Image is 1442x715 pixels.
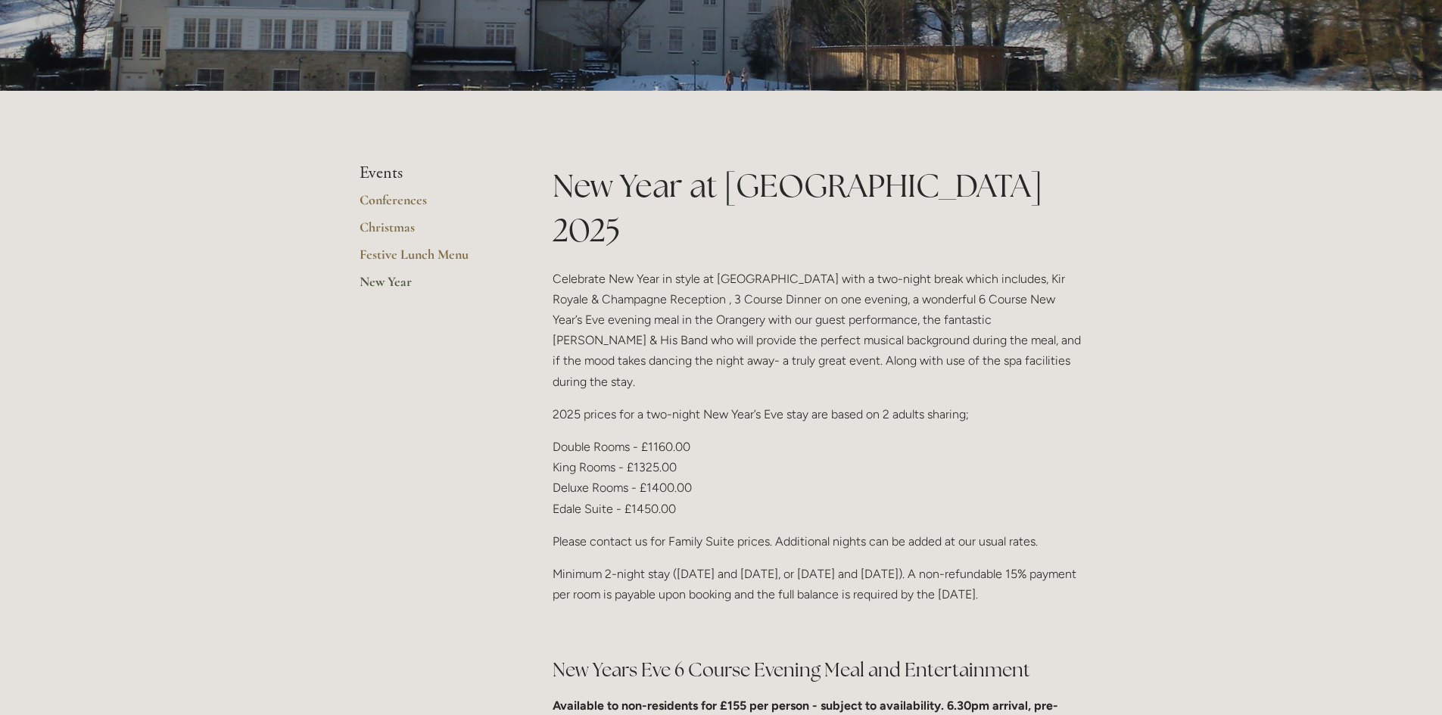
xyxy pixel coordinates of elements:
h2: New Years Eve 6 Course Evening Meal and Entertainment [553,657,1083,683]
a: New Year [360,273,504,300]
a: Christmas [360,219,504,246]
li: Events [360,163,504,183]
p: Minimum 2-night stay ([DATE] and [DATE], or [DATE] and [DATE]). A non-refundable 15% payment per ... [553,564,1083,605]
p: Celebrate New Year in style at [GEOGRAPHIC_DATA] with a two-night break which includes, Kir Royal... [553,269,1083,392]
p: Please contact us for Family Suite prices. Additional nights can be added at our usual rates. [553,531,1083,552]
h1: New Year at [GEOGRAPHIC_DATA] 2025 [553,163,1083,253]
p: Double Rooms - £1160.00 King Rooms - £1325.00 Deluxe Rooms - £1400.00 Edale Suite - £1450.00 [553,437,1083,519]
p: 2025 prices for a two-night New Year’s Eve stay are based on 2 adults sharing; [553,404,1083,424]
a: Festive Lunch Menu [360,246,504,273]
a: Conferences [360,191,504,219]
